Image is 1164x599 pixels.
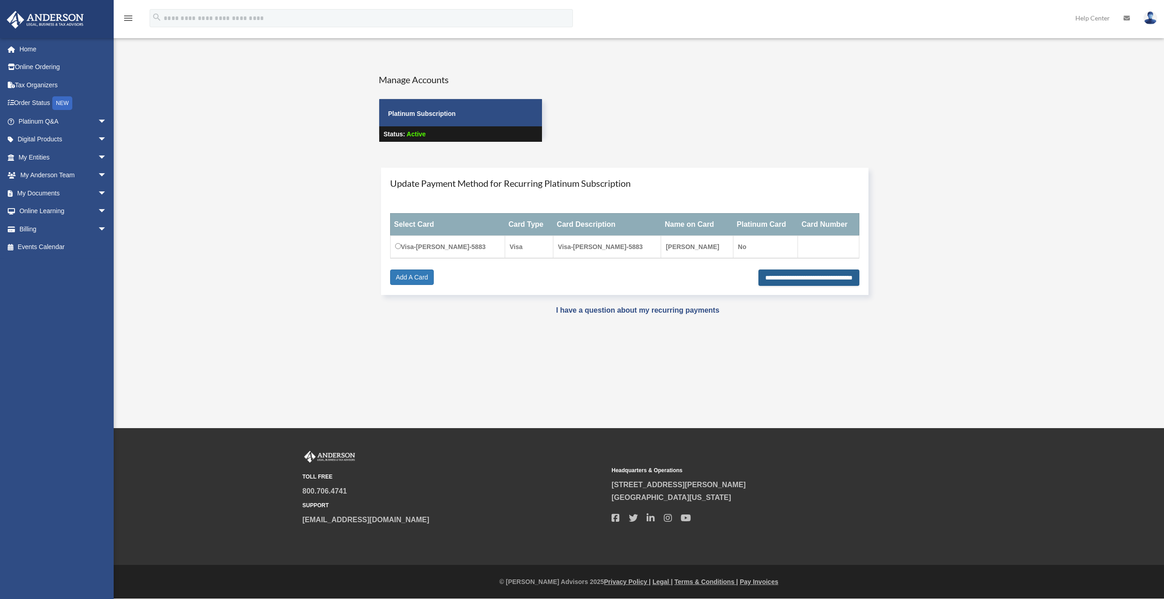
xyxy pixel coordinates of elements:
[302,487,347,495] a: 800.706.4741
[98,112,116,131] span: arrow_drop_down
[733,213,798,235] th: Platinum Card
[6,148,120,166] a: My Entitiesarrow_drop_down
[612,466,914,475] small: Headquarters & Operations
[674,578,738,585] a: Terms & Conditions |
[604,578,651,585] a: Privacy Policy |
[384,130,405,138] strong: Status:
[6,58,120,76] a: Online Ordering
[6,166,120,185] a: My Anderson Teamarrow_drop_down
[390,270,434,285] a: Add A Card
[556,306,719,314] a: I have a question about my recurring payments
[733,235,798,258] td: No
[6,184,120,202] a: My Documentsarrow_drop_down
[98,166,116,185] span: arrow_drop_down
[98,220,116,239] span: arrow_drop_down
[652,578,672,585] a: Legal |
[553,235,661,258] td: Visa-[PERSON_NAME]-5883
[302,501,605,510] small: SUPPORT
[406,130,426,138] span: Active
[505,235,553,258] td: Visa
[6,40,120,58] a: Home
[302,451,357,463] img: Anderson Advisors Platinum Portal
[4,11,86,29] img: Anderson Advisors Platinum Portal
[98,184,116,203] span: arrow_drop_down
[661,235,733,258] td: [PERSON_NAME]
[302,516,429,524] a: [EMAIL_ADDRESS][DOMAIN_NAME]
[612,494,731,501] a: [GEOGRAPHIC_DATA][US_STATE]
[98,202,116,221] span: arrow_drop_down
[1144,11,1157,25] img: User Pic
[388,110,456,117] strong: Platinum Subscription
[6,130,120,149] a: Digital Productsarrow_drop_down
[6,202,120,220] a: Online Learningarrow_drop_down
[798,213,859,235] th: Card Number
[661,213,733,235] th: Name on Card
[6,76,120,94] a: Tax Organizers
[390,235,505,258] td: Visa-[PERSON_NAME]-5883
[390,177,860,190] h4: Update Payment Method for Recurring Platinum Subscription
[114,576,1164,588] div: © [PERSON_NAME] Advisors 2025
[553,213,661,235] th: Card Description
[390,213,505,235] th: Select Card
[379,73,542,86] h4: Manage Accounts
[6,220,120,238] a: Billingarrow_drop_down
[123,13,134,24] i: menu
[6,112,120,130] a: Platinum Q&Aarrow_drop_down
[505,213,553,235] th: Card Type
[98,130,116,149] span: arrow_drop_down
[302,472,605,482] small: TOLL FREE
[740,578,778,585] a: Pay Invoices
[152,12,162,22] i: search
[612,481,746,489] a: [STREET_ADDRESS][PERSON_NAME]
[6,94,120,113] a: Order StatusNEW
[6,238,120,256] a: Events Calendar
[123,16,134,24] a: menu
[52,96,72,110] div: NEW
[98,148,116,167] span: arrow_drop_down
